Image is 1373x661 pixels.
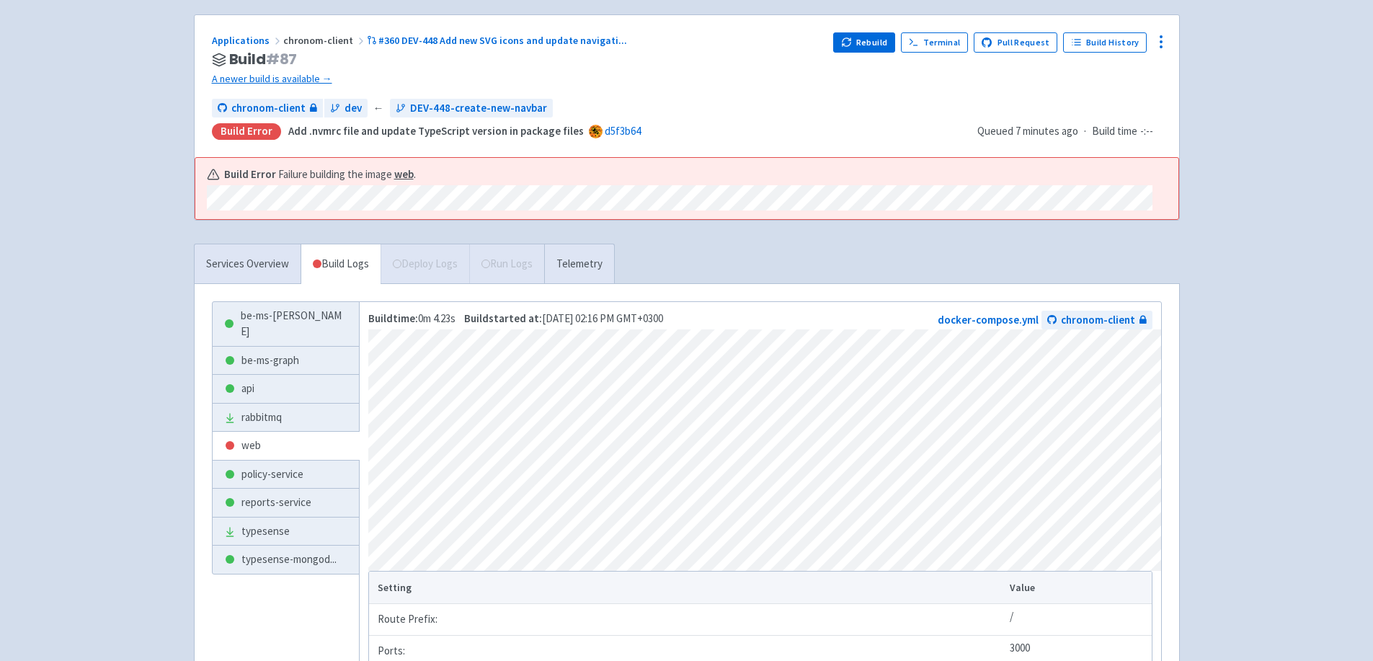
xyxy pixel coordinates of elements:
[977,124,1078,138] span: Queued
[213,347,359,375] a: be-ms-graph
[288,124,584,138] strong: Add .nvmrc file and update TypeScript version in package files
[1016,124,1078,138] time: 7 minutes ago
[1041,311,1152,330] a: chronom-client
[278,167,416,183] span: Failure building the image .
[833,32,895,53] button: Rebuild
[241,551,337,568] span: typesense-mongod ...
[977,123,1162,140] div: ·
[212,99,323,118] a: chronom-client
[213,546,359,574] a: typesense-mongod...
[283,34,367,47] span: chronom-client
[378,34,627,47] span: #360 DEV-448 Add new SVG icons and update navigati ...
[938,313,1039,327] a: docker-compose.yml
[212,123,281,140] div: Build Error
[345,100,362,117] span: dev
[464,311,663,325] span: [DATE] 02:16 PM GMT+0300
[212,34,283,47] a: Applications
[368,311,456,325] span: 0m 4.23s
[373,100,384,117] span: ←
[301,244,381,284] a: Build Logs
[213,404,359,432] a: rabbitmq
[974,32,1058,53] a: Pull Request
[1005,603,1152,635] td: /
[1005,572,1152,603] th: Value
[367,34,630,47] a: #360 DEV-448 Add new SVG icons and update navigati...
[213,489,359,517] a: reports-service
[464,311,542,325] strong: Build started at:
[231,100,306,117] span: chronom-client
[229,51,298,68] span: Build
[213,375,359,403] a: api
[901,32,968,53] a: Terminal
[390,99,553,118] a: DEV-448-create-new-navbar
[544,244,614,284] a: Telemetry
[213,432,359,460] a: web
[266,49,298,69] span: # 87
[368,311,418,325] strong: Build time:
[1061,312,1135,329] span: chronom-client
[324,99,368,118] a: dev
[369,572,1005,603] th: Setting
[410,100,547,117] span: DEV-448-create-new-navbar
[1140,123,1153,140] span: -:--
[213,302,359,346] a: be-ms-[PERSON_NAME]
[605,124,641,138] a: d5f3b64
[369,603,1005,635] td: Route Prefix:
[195,244,301,284] a: Services Overview
[213,461,359,489] a: policy-service
[1063,32,1147,53] a: Build History
[1092,123,1137,140] span: Build time
[394,167,414,181] a: web
[213,518,359,546] a: typesense
[224,167,276,183] b: Build Error
[212,71,822,87] a: A newer build is available →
